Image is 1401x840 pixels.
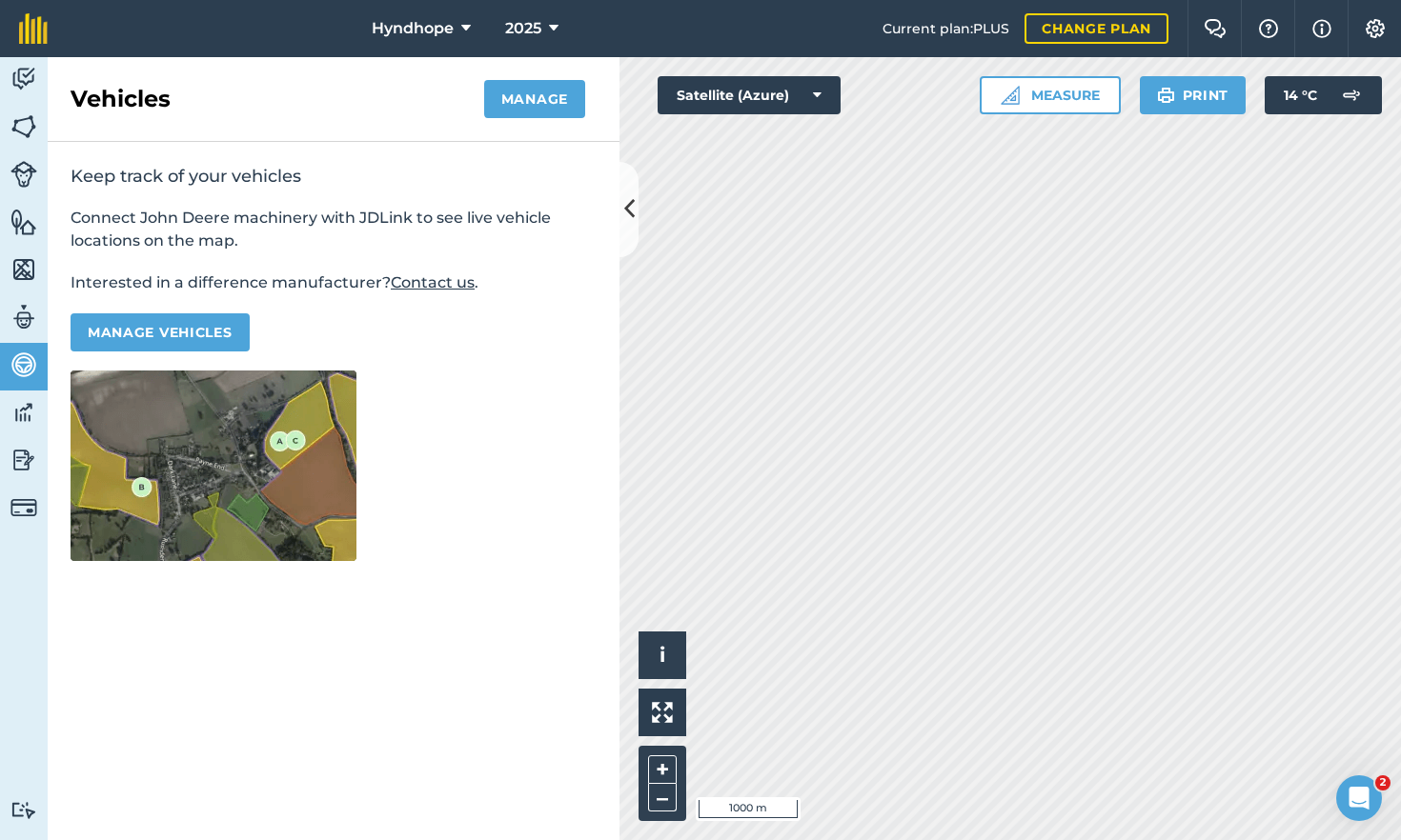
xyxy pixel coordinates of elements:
[1157,84,1175,107] img: svg+xml;base64,PHN2ZyB4bWxucz0iaHR0cDovL3d3dy53My5vcmcvMjAwMC9zdmciIHdpZHRoPSIxOSIgaGVpZ2h0PSIyNC...
[639,631,686,679] button: i
[660,643,665,667] span: i
[1336,775,1382,821] iframe: Intercom live chat
[883,18,1009,39] span: Current plan : PLUS
[10,255,37,284] img: svg+xml;base64,PHN2ZyB4bWxucz0iaHR0cDovL3d3dy53My5vcmcvMjAwMC9zdmciIHdpZHRoPSI1NiIgaGVpZ2h0PSI2MC...
[10,494,37,521] img: svg+xml;base64,PD94bWwgdmVyc2lvbj0iMS4wIiBlbmNvZGluZz0idXRmLTgiPz4KPCEtLSBHZW5lcmF0b3I6IEFkb2JlIE...
[71,84,171,114] h2: Vehicles
[71,207,597,252] p: Connect John Deere machinery with JDLink to see live vehicle locations on the map.
[505,17,541,40] span: 2025
[1332,76,1371,114] img: svg+xml;base64,PD94bWwgdmVyc2lvbj0iMS4wIiBlbmNvZGluZz0idXRmLTgiPz4KPCEtLSBHZW5lcmF0b3I6IEFkb2JlIE...
[1025,13,1168,44] a: Change plan
[648,784,677,811] button: –
[10,208,37,236] img: svg+xml;base64,PHN2ZyB4bWxucz0iaHR0cDovL3d3dy53My5vcmcvMjAwMC9zdmciIHdpZHRoPSI1NiIgaGVpZ2h0PSI2MC...
[1312,17,1331,40] img: svg+xml;base64,PHN2ZyB4bWxucz0iaHR0cDovL3d3dy53My5vcmcvMjAwMC9zdmciIHdpZHRoPSIxNyIgaGVpZ2h0PSIxNy...
[1204,19,1227,38] img: Two speech bubbles overlapping with the left bubble in the forefront
[10,112,37,141] img: svg+xml;base64,PHN2ZyB4bWxucz0iaHR0cDovL3d3dy53My5vcmcvMjAwMC9zdmciIHdpZHRoPSI1NiIgaGVpZ2h0PSI2MC...
[1001,86,1020,105] img: Ruler icon
[19,13,48,44] img: fieldmargin Logo
[10,398,37,427] img: svg+xml;base64,PD94bWwgdmVyc2lvbj0iMS4wIiBlbmNvZGluZz0idXRmLTgiPz4KPCEtLSBHZW5lcmF0b3I6IEFkb2JlIE...
[980,76,1121,114] button: Measure
[1284,76,1317,114] span: 14 ° C
[658,76,841,114] button: Satellite (Azure)
[1140,76,1247,114] button: Print
[1257,19,1280,38] img: A question mark icon
[10,801,37,819] img: svg+xml;base64,PD94bWwgdmVyc2lvbj0iMS4wIiBlbmNvZGluZz0idXRmLTgiPz4KPCEtLSBHZW5lcmF0b3I6IEFkb2JlIE...
[71,165,597,188] h2: Keep track of your vehicles
[648,755,677,784] button: +
[391,273,475,291] a: Contact us
[1364,19,1387,38] img: A cog icon
[1375,775,1391,790] span: 2
[10,161,37,188] img: svg+xml;base64,PD94bWwgdmVyc2lvbj0iMS4wIiBlbmNvZGluZz0idXRmLTgiPz4KPCEtLSBHZW5lcmF0b3I6IEFkb2JlIE...
[10,446,37,474] img: svg+xml;base64,PD94bWwgdmVyc2lvbj0iMS4wIiBlbmNvZGluZz0idXRmLTgiPz4KPCEtLSBHZW5lcmF0b3I6IEFkb2JlIE...
[372,17,454,40] span: Hyndhope
[10,350,37,379] img: svg+xml;base64,PD94bWwgdmVyc2lvbj0iMS4wIiBlbmNvZGluZz0idXRmLTgiPz4KPCEtLSBHZW5lcmF0b3I6IEFkb2JlIE...
[10,65,37,93] img: svg+xml;base64,PD94bWwgdmVyc2lvbj0iMS4wIiBlbmNvZGluZz0idXRmLTgiPz4KPCEtLSBHZW5lcmF0b3I6IEFkb2JlIE...
[71,313,250,351] button: Manage vehicles
[71,271,597,294] p: Interested in a difference manufacturer? .
[652,702,673,723] img: Four arrows, one pointing top left, one top right, one bottom right and the last bottom left
[10,303,37,331] img: svg+xml;base64,PD94bWwgdmVyc2lvbj0iMS4wIiBlbmNvZGluZz0idXRmLTgiPz4KPCEtLSBHZW5lcmF0b3I6IEFkb2JlIE...
[484,80,585,118] button: Manage
[1265,76,1382,114] button: 14 °C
